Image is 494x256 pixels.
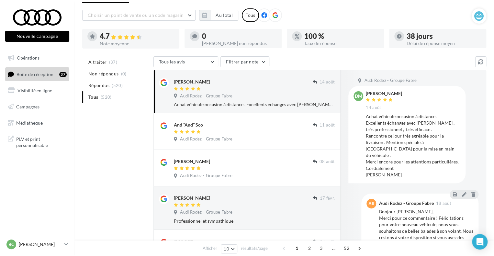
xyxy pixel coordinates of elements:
[174,195,210,201] div: [PERSON_NAME]
[364,78,417,83] span: Audi Rodez - Groupe Fabre
[292,243,302,253] span: 1
[320,122,335,128] span: 11 août
[210,10,238,21] button: Au total
[241,245,268,251] span: résultats/page
[17,55,39,61] span: Opérations
[174,101,335,108] div: Achat véhicule occasion à distance . Excellents échanges avec [PERSON_NAME] , très professionnel ...
[100,41,174,46] div: Note moyenne
[407,33,481,40] div: 38 jours
[220,56,269,67] button: Filtrer par note
[329,243,339,253] span: ...
[153,56,218,67] button: Tous les avis
[88,82,109,89] span: Répondus
[16,104,39,109] span: Campagnes
[4,100,71,114] a: Campagnes
[304,33,379,40] div: 100 %
[16,120,43,125] span: Médiathèque
[159,59,185,64] span: Tous les avis
[180,93,232,99] span: Audi Rodez - Groupe Fabre
[407,41,481,46] div: Délai de réponse moyen
[368,200,375,207] span: AR
[180,209,232,215] span: Audi Rodez - Groupe Fabre
[88,59,107,65] span: A traiter
[320,159,335,165] span: 08 août
[4,84,71,97] a: Visibilité en ligne
[174,238,194,244] div: even even
[202,41,276,46] div: [PERSON_NAME] non répondus
[82,10,196,21] button: Choisir un point de vente ou un code magasin
[199,10,238,21] button: Au total
[4,51,71,65] a: Opérations
[121,71,127,76] span: (0)
[8,241,14,248] span: BC
[4,67,71,81] a: Boîte de réception37
[202,33,276,40] div: 0
[174,79,210,85] div: [PERSON_NAME]
[5,238,69,250] a: BC [PERSON_NAME]
[180,136,232,142] span: Audi Rodez - Groupe Fabre
[355,93,362,99] span: DM
[203,245,217,251] span: Afficher
[88,12,184,18] span: Choisir un point de vente ou un code magasin
[472,234,488,250] div: Open Intercom Messenger
[221,244,237,253] button: 10
[4,116,71,130] a: Médiathèque
[316,243,326,253] span: 3
[174,218,335,224] div: Professionnel et sympathique
[174,158,210,165] div: [PERSON_NAME]
[17,71,53,77] span: Boîte de réception
[379,201,433,206] div: Audi Rodez - Groupe Fabre
[436,201,451,206] span: 18 août
[16,135,67,149] span: PLV et print personnalisable
[109,60,117,65] span: (37)
[88,71,118,77] span: Non répondus
[341,243,352,253] span: 52
[304,243,315,253] span: 2
[320,195,335,201] span: 17 févr.
[100,33,174,40] div: 4.7
[5,31,69,42] button: Nouvelle campagne
[112,83,123,88] span: (520)
[366,91,402,96] div: [PERSON_NAME]
[242,8,259,22] div: Tous
[180,173,232,179] span: Audi Rodez - Groupe Fabre
[366,113,460,178] div: Achat véhicule occasion à distance . Excellents échanges avec [PERSON_NAME] , très professionnel ...
[17,88,52,93] span: Visibilité en ligne
[366,105,381,111] span: 14 août
[320,239,335,245] span: 07 août
[224,246,229,251] span: 10
[320,79,335,85] span: 14 août
[59,72,67,77] div: 37
[304,41,379,46] div: Taux de réponse
[19,241,62,248] p: [PERSON_NAME]
[4,132,71,151] a: PLV et print personnalisable
[174,122,203,128] div: And “And” Sco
